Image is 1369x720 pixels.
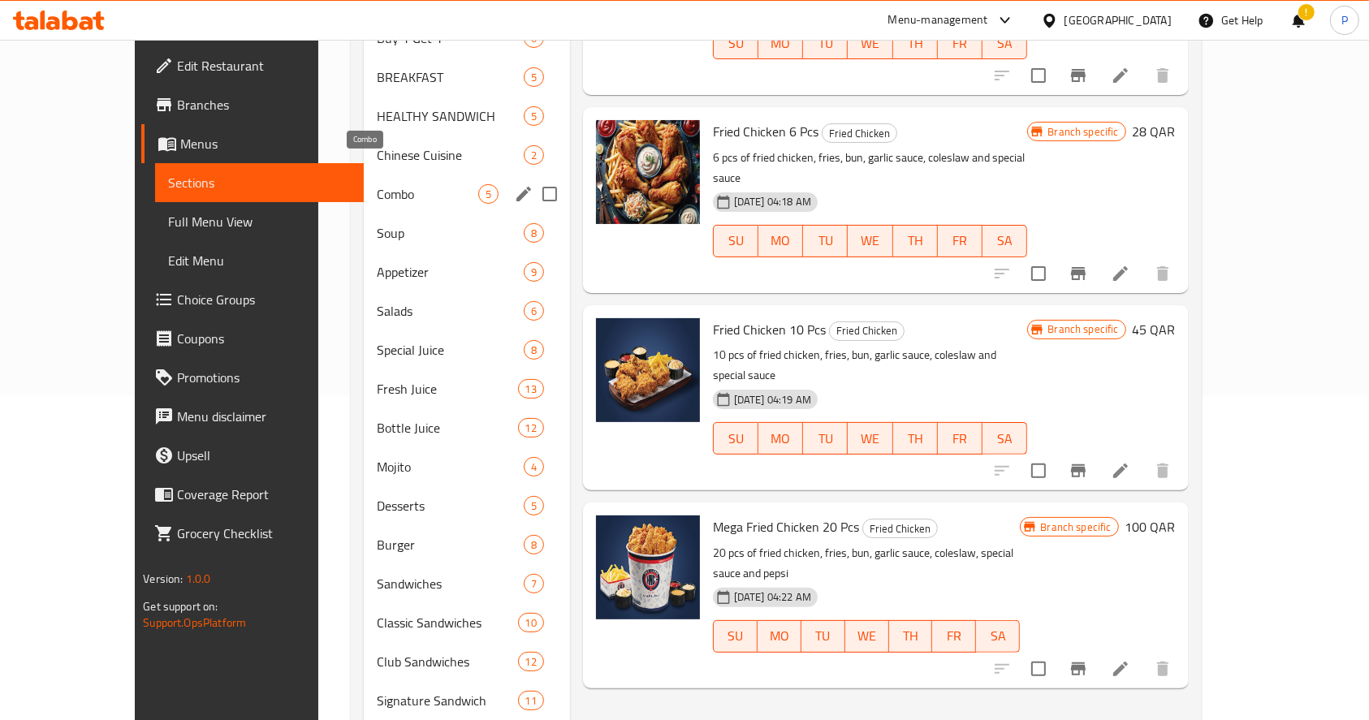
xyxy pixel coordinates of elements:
span: Bottle Juice [377,418,518,438]
span: Mojito [377,457,524,476]
div: items [524,457,544,476]
span: TU [808,624,839,648]
span: TU [810,427,841,451]
span: MO [765,32,797,55]
h6: 100 QAR [1125,515,1176,538]
div: HEALTHY SANDWICH [377,106,524,126]
div: items [518,418,544,438]
span: Fresh Juice [377,379,518,399]
div: [GEOGRAPHIC_DATA] [1065,11,1172,29]
span: [DATE] 04:18 AM [728,194,818,209]
h6: 28 QAR [1133,120,1176,143]
span: Fried Chicken [830,321,904,340]
button: SU [713,422,758,455]
img: Mega Fried Chicken 20 Pcs [596,515,700,619]
span: MO [765,427,797,451]
button: SU [713,27,758,59]
span: 10 [519,615,543,631]
span: Sandwiches [377,574,524,593]
div: Club Sandwiches12 [364,642,570,681]
button: FR [938,225,982,257]
button: edit [512,182,536,206]
button: SA [982,422,1027,455]
div: Combo5edit [364,175,570,213]
a: Edit Menu [155,241,364,280]
button: FR [932,620,976,653]
button: delete [1143,56,1182,95]
span: WE [854,229,886,252]
span: Salads [377,301,524,321]
div: Fresh Juice13 [364,369,570,408]
span: Coverage Report [177,485,351,504]
div: items [518,613,544,632]
span: FR [944,32,976,55]
div: items [524,574,544,593]
span: Signature Sandwich [377,691,518,710]
div: items [524,145,544,165]
span: Choice Groups [177,290,351,309]
span: TH [900,32,931,55]
div: items [524,535,544,554]
a: Choice Groups [141,280,364,319]
span: Classic Sandwiches [377,613,518,632]
span: Club Sandwiches [377,652,518,671]
p: 20 pcs of fried chicken, fries, bun, garlic sauce, coleslaw, special sauce and pepsi [713,543,1021,584]
span: BREAKFAST [377,67,524,87]
span: WE [852,624,883,648]
div: items [518,691,544,710]
a: Menus [141,124,364,163]
span: 5 [525,109,543,124]
div: Fried Chicken [822,123,897,143]
span: TH [900,427,931,451]
button: MO [758,27,803,59]
span: 5 [525,70,543,85]
button: SA [982,225,1027,257]
span: WE [854,427,886,451]
a: Support.OpsPlatform [143,612,246,633]
span: Branch specific [1041,124,1125,140]
a: Edit menu item [1111,264,1130,283]
button: MO [758,422,803,455]
span: 8 [525,537,543,553]
div: items [518,652,544,671]
div: Chinese Cuisine2 [364,136,570,175]
div: Classic Sandwiches10 [364,603,570,642]
span: 12 [519,654,543,670]
span: MO [764,624,795,648]
span: 13 [519,382,543,397]
span: SU [720,427,752,451]
span: Version: [143,568,183,589]
span: Desserts [377,496,524,515]
span: Fried Chicken [863,520,937,538]
span: FR [939,624,970,648]
span: [DATE] 04:19 AM [728,392,818,407]
img: Fried Chicken 10 Pcs [596,318,700,422]
span: Edit Menu [168,251,351,270]
button: TU [801,620,845,653]
span: SA [982,624,1013,648]
div: items [524,67,544,87]
span: Branch specific [1041,321,1125,337]
span: TH [896,624,926,648]
span: WE [854,32,886,55]
a: Edit menu item [1111,66,1130,85]
span: Branches [177,95,351,114]
span: 8 [525,343,543,358]
div: items [524,340,544,360]
button: SA [976,620,1020,653]
img: Fried Chicken 6 Pcs [596,120,700,224]
button: TH [893,422,938,455]
a: Coupons [141,319,364,358]
span: [DATE] 04:22 AM [728,589,818,605]
div: items [524,301,544,321]
button: delete [1143,649,1182,688]
button: Branch-specific-item [1059,649,1098,688]
span: Grocery Checklist [177,524,351,543]
button: TH [893,27,938,59]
